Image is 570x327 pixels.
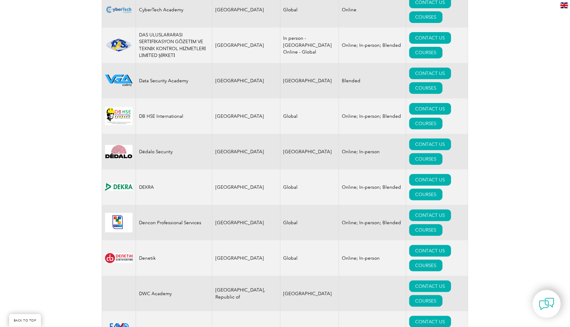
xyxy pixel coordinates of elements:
[409,260,443,271] a: COURSES
[339,98,406,134] td: Online; In-person; Blended
[339,169,406,205] td: Online; In-person; Blended
[136,276,212,311] td: DWC Academy
[280,63,339,98] td: [GEOGRAPHIC_DATA]
[280,28,339,63] td: In person - [GEOGRAPHIC_DATA] Online - Global
[409,139,451,150] a: CONTACT US
[409,68,451,79] a: CONTACT US
[105,145,133,158] img: 8151da1a-2f8e-ee11-be36-000d3ae1a22b-logo.png
[409,82,443,94] a: COURSES
[409,224,443,236] a: COURSES
[409,32,451,44] a: CONTACT US
[105,38,133,52] img: 1ae26fad-5735-ef11-a316-002248972526-logo.png
[280,98,339,134] td: Global
[212,28,280,63] td: [GEOGRAPHIC_DATA]
[136,240,212,276] td: Denetik
[409,47,443,58] a: COURSES
[136,28,212,63] td: DAS ULUSLARARASI SERTİFİKASYON GÖZETİM VE TEKNİK KONTROL HİZMETLERİ LİMİTED ŞİRKETİ
[409,118,443,129] a: COURSES
[409,245,451,257] a: CONTACT US
[339,63,406,98] td: Blended
[409,210,451,221] a: CONTACT US
[409,153,443,165] a: COURSES
[9,314,41,327] a: BACK TO TOP
[105,213,133,232] img: 4894408a-8f6b-ef11-a670-00224896d6b9-logo.jpg
[280,276,339,311] td: [GEOGRAPHIC_DATA]
[280,134,339,169] td: [GEOGRAPHIC_DATA]
[105,75,133,87] img: 2712ab11-b677-ec11-8d20-002248183cf6-logo.png
[409,103,451,115] a: CONTACT US
[339,28,406,63] td: Online; In-person; Blended
[212,98,280,134] td: [GEOGRAPHIC_DATA]
[136,169,212,205] td: DEKRA
[409,11,443,23] a: COURSES
[280,205,339,240] td: Global
[212,205,280,240] td: [GEOGRAPHIC_DATA]
[280,169,339,205] td: Global
[339,240,406,276] td: Online; In-person
[212,134,280,169] td: [GEOGRAPHIC_DATA]
[409,189,443,200] a: COURSES
[409,295,443,307] a: COURSES
[136,98,212,134] td: DB HSE International
[212,240,280,276] td: [GEOGRAPHIC_DATA]
[409,174,451,186] a: CONTACT US
[105,107,133,125] img: 5361e80d-26f3-ed11-8848-00224814fd52-logo.jpg
[539,296,554,312] img: contact-chat.png
[212,169,280,205] td: [GEOGRAPHIC_DATA]
[136,63,212,98] td: Data Security Academy
[136,205,212,240] td: Dencon Professional Services
[105,183,133,191] img: 15a57d8a-d4e0-e911-a812-000d3a795b83-logo.png
[212,63,280,98] td: [GEOGRAPHIC_DATA]
[339,205,406,240] td: Online; In-person; Blended
[105,2,133,17] img: fbf62885-d94e-ef11-a316-000d3ad139cf-logo.png
[212,276,280,311] td: [GEOGRAPHIC_DATA], Republic of
[561,2,568,8] img: en
[105,253,133,263] img: 387907cc-e628-eb11-a813-000d3a79722d-logo.jpg
[339,134,406,169] td: Online; In-person
[136,134,212,169] td: Dédalo Security
[409,281,451,292] a: CONTACT US
[280,240,339,276] td: Global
